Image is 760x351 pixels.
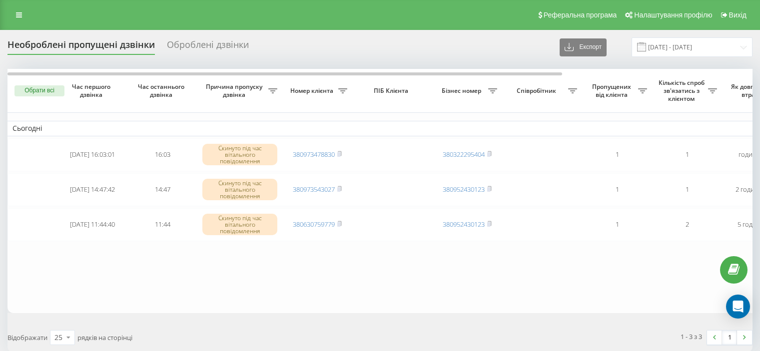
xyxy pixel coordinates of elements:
span: рядків на сторінці [77,333,132,342]
td: 1 [652,138,722,171]
div: 25 [54,333,62,343]
div: Скинуто під час вітального повідомлення [202,179,277,201]
td: [DATE] 11:44:40 [57,208,127,241]
td: 11:44 [127,208,197,241]
button: Обрати всі [14,85,64,96]
div: Скинуто під час вітального повідомлення [202,214,277,236]
td: 16:03 [127,138,197,171]
a: 380973478830 [293,150,335,159]
a: 1 [722,331,737,345]
td: [DATE] 14:47:42 [57,173,127,206]
span: Номер клієнта [287,87,338,95]
div: Оброблені дзвінки [167,39,249,55]
a: 380952430123 [443,220,485,229]
span: Час останнього дзвінка [135,83,189,98]
td: 1 [582,138,652,171]
td: 1 [652,173,722,206]
a: 380952430123 [443,185,485,194]
span: Час першого дзвінка [65,83,119,98]
td: 14:47 [127,173,197,206]
td: 1 [582,173,652,206]
span: Вихід [729,11,747,19]
button: Експорт [560,38,607,56]
span: Пропущених від клієнта [587,83,638,98]
div: 1 - 3 з 3 [681,332,702,342]
span: Відображати [7,333,47,342]
span: Бізнес номер [437,87,488,95]
td: 2 [652,208,722,241]
span: Налаштування профілю [634,11,712,19]
a: 380322295404 [443,150,485,159]
span: ПІБ Клієнта [361,87,424,95]
td: 1 [582,208,652,241]
div: Скинуто під час вітального повідомлення [202,144,277,166]
a: 380630759779 [293,220,335,229]
span: Реферальна програма [544,11,617,19]
td: [DATE] 16:03:01 [57,138,127,171]
span: Причина пропуску дзвінка [202,83,268,98]
a: 380973543027 [293,185,335,194]
span: Кількість спроб зв'язатись з клієнтом [657,79,708,102]
div: Необроблені пропущені дзвінки [7,39,155,55]
span: Співробітник [507,87,568,95]
div: Open Intercom Messenger [726,295,750,319]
